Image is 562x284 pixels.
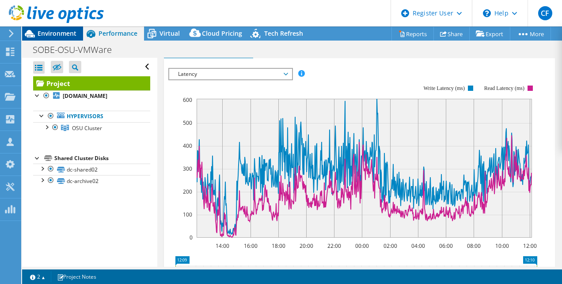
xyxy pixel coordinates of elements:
span: Performance [99,29,137,37]
b: [DOMAIN_NAME] [63,92,107,100]
text: 02:00 [383,242,397,250]
span: Environment [38,29,76,37]
text: 12:00 [523,242,536,250]
text: 00:00 [355,242,368,250]
text: 100 [183,211,192,218]
a: Export [469,27,510,41]
span: Virtual [159,29,180,37]
text: 600 [183,96,192,104]
text: 08:00 [467,242,480,250]
a: OSU Cluster [33,122,150,134]
a: More [510,27,551,41]
text: 06:00 [439,242,452,250]
text: 16:00 [243,242,257,250]
span: CF [538,6,552,20]
span: Tech Refresh [264,29,303,37]
span: Latency [174,69,287,79]
text: 500 [183,119,192,127]
text: 14:00 [215,242,229,250]
a: dc-shared02 [33,164,150,175]
a: Project Notes [51,271,103,282]
svg: \n [483,9,491,17]
text: Read Latency (ms) [484,85,524,91]
text: Write Latency (ms) [423,85,464,91]
a: Hypervisors [33,111,150,122]
a: Reports [391,27,434,41]
div: Shared Cluster Disks [54,153,150,164]
h1: SOBE-OSU-VMWare [29,45,125,55]
span: Cloud Pricing [202,29,242,37]
a: [DOMAIN_NAME] [33,90,150,102]
text: 300 [183,165,192,172]
text: 18:00 [271,242,285,250]
text: 200 [183,188,192,195]
text: 400 [183,142,192,149]
text: 10:00 [495,242,509,250]
text: 22:00 [327,242,341,250]
text: 04:00 [411,242,425,250]
a: Share [433,27,470,41]
a: dc-archive02 [33,175,150,187]
text: 20:00 [299,242,313,250]
text: 0 [190,234,193,241]
span: OSU Cluster [72,124,102,132]
a: Project [33,76,150,90]
a: 2 [24,271,51,282]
